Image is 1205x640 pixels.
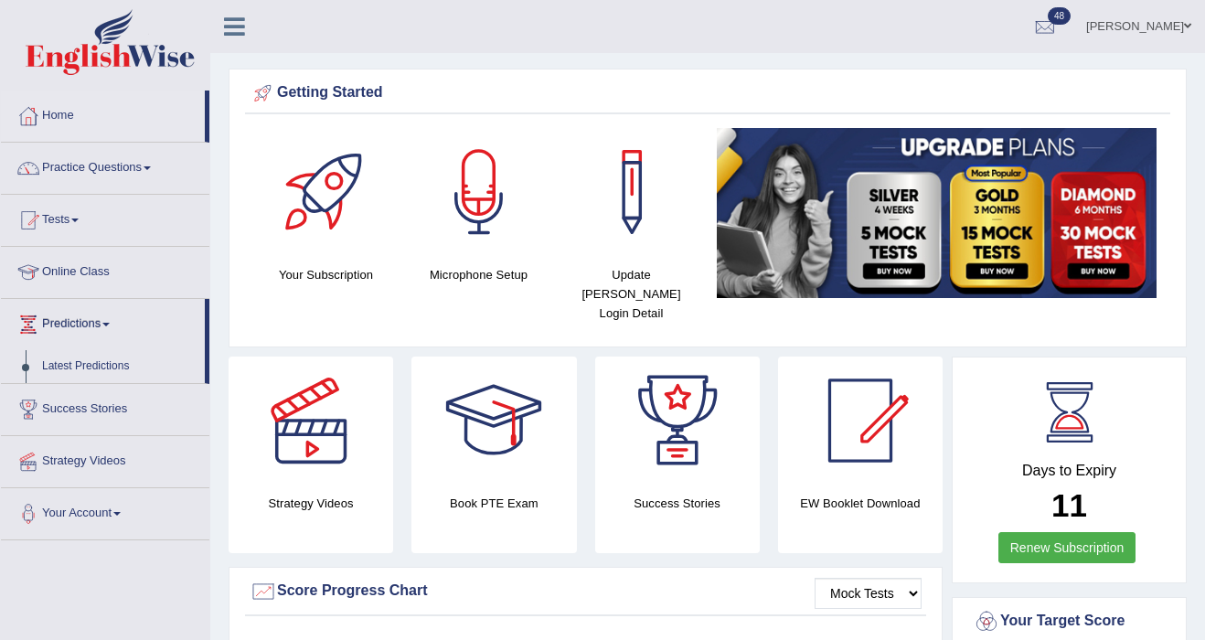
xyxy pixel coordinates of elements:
div: Getting Started [250,80,1166,107]
a: Online Class [1,247,209,293]
a: Success Stories [1,384,209,430]
b: 11 [1051,487,1087,523]
h4: Microphone Setup [411,265,546,284]
h4: EW Booklet Download [778,494,943,513]
h4: Days to Expiry [973,463,1166,479]
a: Strategy Videos [1,436,209,482]
a: Renew Subscription [998,532,1136,563]
img: small5.jpg [717,128,1157,298]
div: Your Target Score [973,608,1166,635]
span: 48 [1048,7,1071,25]
h4: Strategy Videos [229,494,393,513]
a: Practice Questions [1,143,209,188]
div: Score Progress Chart [250,578,922,605]
a: Tests [1,195,209,240]
a: Predictions [1,299,205,345]
a: Latest Predictions [34,350,205,383]
a: Home [1,91,205,136]
h4: Update [PERSON_NAME] Login Detail [564,265,698,323]
h4: Your Subscription [259,265,393,284]
a: Your Account [1,488,209,534]
h4: Success Stories [595,494,760,513]
h4: Book PTE Exam [411,494,576,513]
